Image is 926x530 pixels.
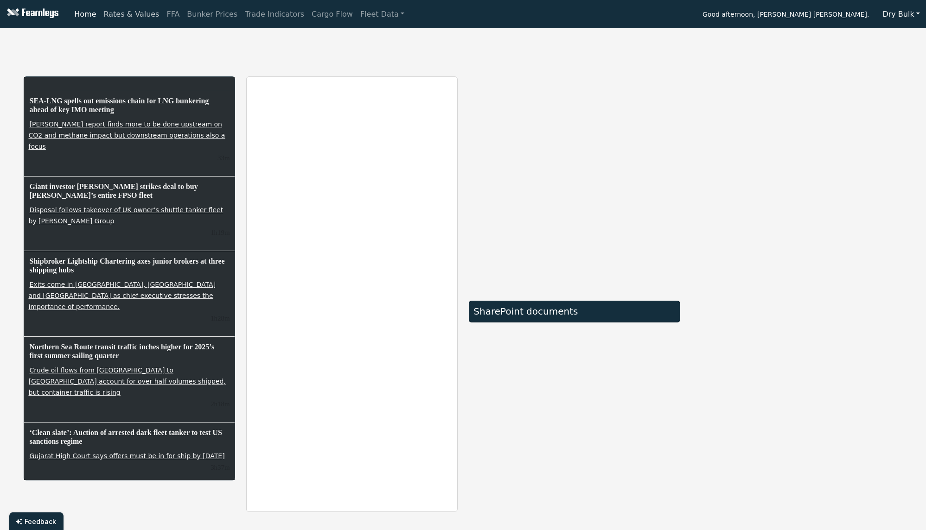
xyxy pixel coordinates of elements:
[70,5,100,24] a: Home
[469,76,680,290] iframe: market overview TradingView widget
[5,8,58,20] img: Fearnleys Logo
[24,32,903,65] iframe: tickers TradingView widget
[691,299,903,401] iframe: mini symbol-overview TradingView widget
[29,95,230,115] h6: SEA-LNG spells out emissions chain for LNG bunkering ahead of key IMO meeting
[29,451,226,461] a: Gujarat High Court says offers must be in for ship by [DATE]
[308,5,357,24] a: Cargo Flow
[211,229,230,236] small: 02/09/2025, 13:54:35
[211,400,230,408] small: 02/09/2025, 12:55:22
[474,306,675,317] div: SharePoint documents
[29,366,226,397] a: Crude oil flows from [GEOGRAPHIC_DATA] to [GEOGRAPHIC_DATA] account for over half volumes shipped...
[29,181,230,201] h6: Giant investor [PERSON_NAME] strikes deal to buy [PERSON_NAME]’s entire FPSO fleet
[100,5,163,24] a: Rates & Values
[357,5,408,24] a: Fleet Data
[29,205,224,226] a: Disposal follows takeover of UK owner’s shuttle tanker fleet by [PERSON_NAME] Group
[29,280,216,311] a: Exits come in [GEOGRAPHIC_DATA], [GEOGRAPHIC_DATA] and [GEOGRAPHIC_DATA] as chief executive stres...
[183,5,241,24] a: Bunker Prices
[211,464,230,471] small: 02/09/2025, 12:36:37
[691,76,903,178] iframe: mini symbol-overview TradingView widget
[691,188,903,290] iframe: mini symbol-overview TradingView widget
[163,5,184,24] a: FFA
[877,6,926,23] button: Dry Bulk
[241,5,308,24] a: Trade Indicators
[29,120,225,151] a: [PERSON_NAME] report finds more to be done upstream on CO2 and methane impact but downstream oper...
[247,77,457,511] iframe: report archive
[29,427,230,447] h6: ‘Clean slate’: Auction of arrested dark fleet tanker to test US sanctions regime
[691,410,903,512] iframe: mini symbol-overview TradingView widget
[217,154,230,162] small: 02/09/2025, 14:40:56
[702,7,869,23] span: Good afternoon, [PERSON_NAME] [PERSON_NAME].
[29,256,230,275] h6: Shipbroker Lightship Chartering axes junior brokers at three shipping hubs
[29,341,230,361] h6: Northern Sea Route transit traffic inches higher for 2025’s first summer sailing quarter
[211,315,230,322] small: 02/09/2025, 13:44:58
